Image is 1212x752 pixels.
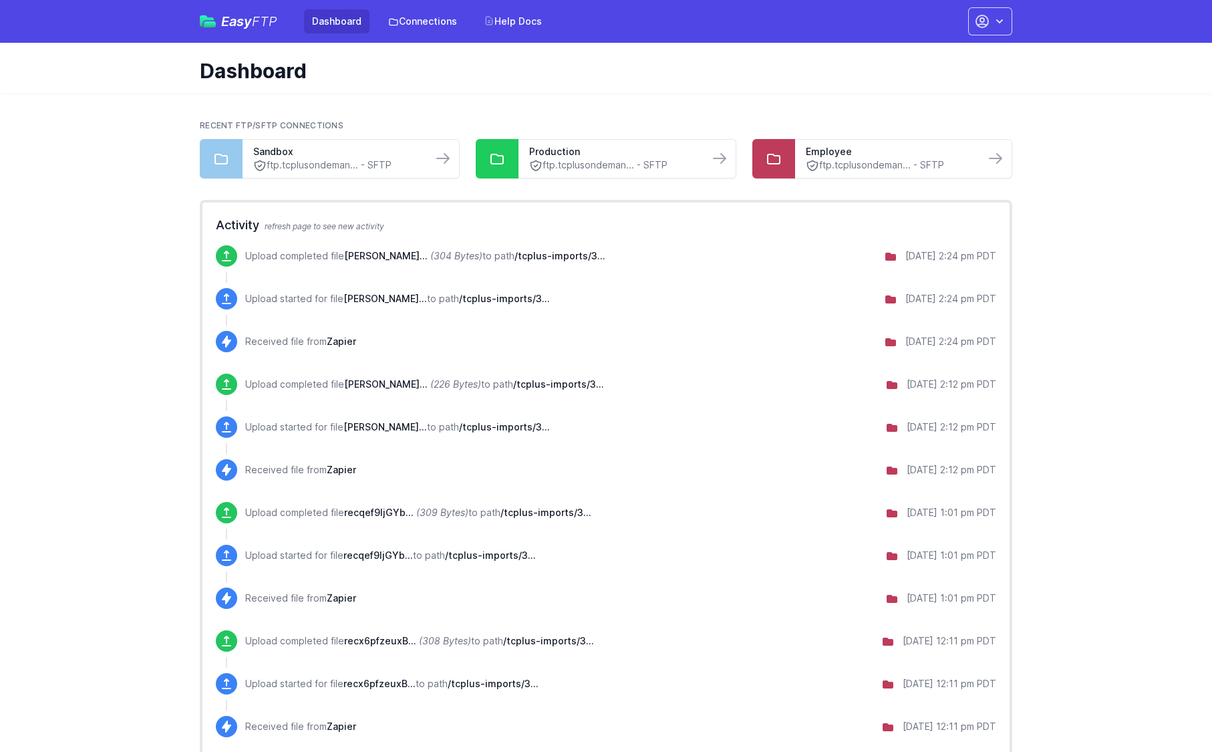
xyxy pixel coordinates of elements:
[245,335,356,348] p: Received file from
[907,592,996,605] div: [DATE] 1:01 pm PDT
[907,420,996,434] div: [DATE] 2:12 pm PDT
[430,378,481,390] i: (226 Bytes)
[445,549,536,561] span: /tcplus-imports/323657-1/Employee
[327,721,356,732] span: Zapier
[907,378,996,391] div: [DATE] 2:12 pm PDT
[905,249,996,263] div: [DATE] 2:24 pm PDT
[253,145,422,158] a: Sandbox
[221,15,277,28] span: Easy
[343,549,413,561] span: recqef9ljGYbxqZlhLaurie-Hays_recqef9ljGYbxqZlh.csv
[252,13,277,29] span: FTP
[907,463,996,477] div: [DATE] 2:12 pm PDT
[245,463,356,477] p: Received file from
[344,507,414,518] span: recqef9ljGYbxqZlhLaurie-Hays_recqef9ljGYbxqZlh.csv
[343,678,416,689] span: recx6pfzeuxBG1KtvQuarteonna-Harris_recx6pfzeuxBG1Ktv.csv
[245,549,536,562] p: Upload started for file to path
[907,506,996,519] div: [DATE] 1:01 pm PDT
[380,9,465,33] a: Connections
[344,378,428,390] span: Ryan-Gunn_recypnlq04OGhvjKG-2025-05-02T17:32:04.000Z.csv
[459,421,550,432] span: /tcplus-imports/323657-1/Employee
[327,464,356,475] span: Zapier
[200,15,277,28] a: EasyFTP
[529,158,698,172] a: ftp.tcplusondeman... - SFTP
[513,378,604,390] span: /tcplus-imports/323657-1/Employee
[200,15,216,27] img: easyftp_logo.png
[806,145,974,158] a: Employee
[343,293,427,304] span: Laurie-Hays_recqef9ljGYbxqZlh-2025-08-20T19:30:07.000Z.csv
[903,677,996,691] div: [DATE] 12:11 pm PDT
[200,120,1012,131] h2: Recent FTP/SFTP Connections
[430,250,482,261] i: (304 Bytes)
[245,720,356,733] p: Received file from
[476,9,550,33] a: Help Docs
[907,549,996,562] div: [DATE] 1:01 pm PDT
[806,158,974,172] a: ftp.tcplusondeman... - SFTP
[245,249,605,263] p: Upload completed file to path
[448,678,539,689] span: /tcplus-imports/323657-1/Employee
[529,145,698,158] a: Production
[419,635,471,646] i: (308 Bytes)
[416,507,468,518] i: (309 Bytes)
[265,221,384,231] span: refresh page to see new activity
[245,677,539,691] p: Upload started for file to path
[245,592,356,605] p: Received file from
[514,250,605,261] span: /tcplus-imports/323657-1/Employee
[343,421,427,432] span: Ryan-Gunn_recypnlq04OGhvjKG-2025-05-02T17:32:04.000Z.csv
[500,507,591,518] span: /tcplus-imports/323657-1/Employee
[459,293,550,304] span: /tcplus-imports/323657-1/Employee
[245,420,550,434] p: Upload started for file to path
[200,59,1002,83] h1: Dashboard
[503,635,594,646] span: /tcplus-imports/323657-1/Employee
[245,378,604,391] p: Upload completed file to path
[344,635,416,646] span: recx6pfzeuxBG1KtvQuarteonna-Harris_recx6pfzeuxBG1Ktv.csv
[304,9,369,33] a: Dashboard
[245,634,594,648] p: Upload completed file to path
[905,335,996,348] div: [DATE] 2:24 pm PDT
[903,720,996,733] div: [DATE] 12:11 pm PDT
[253,158,422,172] a: ftp.tcplusondeman... - SFTP
[216,216,996,235] h2: Activity
[327,336,356,347] span: Zapier
[245,292,550,305] p: Upload started for file to path
[903,634,996,648] div: [DATE] 12:11 pm PDT
[905,292,996,305] div: [DATE] 2:24 pm PDT
[344,250,428,261] span: Laurie-Hays_recqef9ljGYbxqZlh-2025-08-20T19:30:07.000Z.csv
[327,592,356,604] span: Zapier
[245,506,591,519] p: Upload completed file to path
